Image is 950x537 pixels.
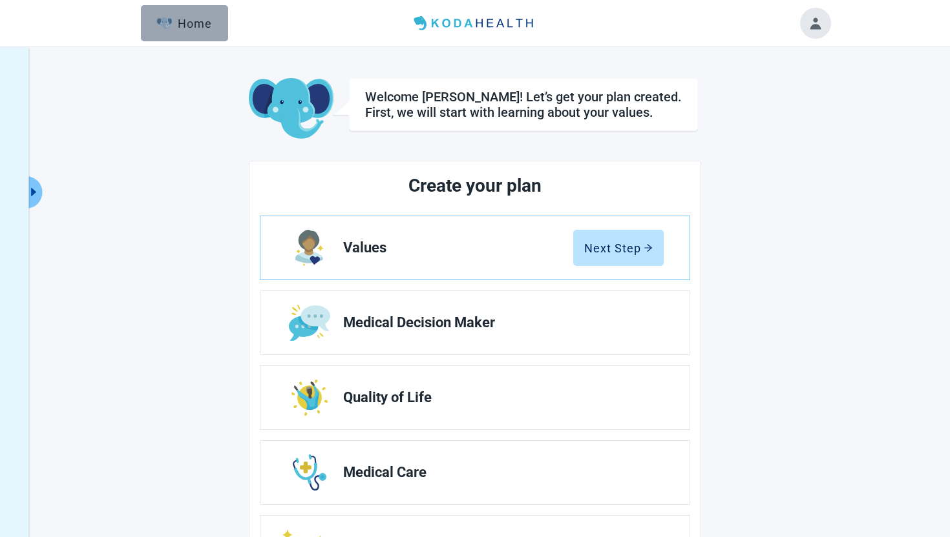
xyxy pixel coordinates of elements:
a: Edit Medical Decision Maker section [260,291,690,354]
span: Medical Care [343,465,653,480]
img: Koda Health [408,13,542,34]
span: arrow-right [644,243,653,252]
button: ElephantHome [141,5,228,41]
div: Home [156,17,212,30]
span: Values [343,240,573,256]
span: caret-right [28,186,40,198]
h2: Create your plan [308,172,642,200]
button: Next Steparrow-right [573,230,664,266]
a: Edit Quality of Life section [260,366,690,429]
span: Quality of Life [343,390,653,405]
div: Welcome [PERSON_NAME]! Let’s get your plan created. First, we will start with learning about your... [365,89,682,120]
span: Medical Decision Maker [343,315,653,330]
a: Edit Medical Care section [260,441,690,504]
div: Next Step [584,241,653,254]
img: Elephant [156,17,173,29]
a: Edit Values section [260,216,690,279]
button: Expand menu [26,176,43,208]
img: Koda Elephant [249,78,333,140]
button: Toggle account menu [800,8,831,39]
